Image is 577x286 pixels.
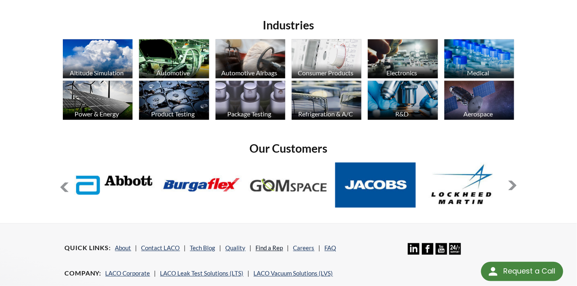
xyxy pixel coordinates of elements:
img: industry_Consumer_670x376.jpg [292,39,361,78]
img: industry_Automotive_670x376.jpg [139,39,209,78]
a: LACO Vacuum Solutions (LVS) [254,269,333,277]
a: Electronics [368,39,438,81]
div: Request a Call [481,262,563,281]
img: industry_ProductTesting_670x376.jpg [139,81,209,120]
a: Aerospace [444,81,514,122]
a: Quality [226,244,246,251]
div: Altitude Simulation [62,69,132,77]
a: LACO Leak Test Solutions (LTS) [160,269,244,277]
a: Consumer Products [292,39,361,81]
img: industry_Electronics_670x376.jpg [368,39,438,78]
div: Product Testing [138,110,208,118]
a: Medical [444,39,514,81]
a: Altitude Simulation [63,39,133,81]
div: Medical [443,69,513,77]
div: Consumer Products [291,69,361,77]
div: Automotive [138,69,208,77]
div: Power & Energy [62,110,132,118]
a: Contact LACO [141,244,180,251]
a: Tech Blog [190,244,216,251]
img: industry_R_D_670x376.jpg [368,81,438,120]
a: About [115,244,131,251]
a: FAQ [325,244,336,251]
h4: Company [64,269,102,278]
img: 24/7 Support Icon [449,243,461,255]
div: Package Testing [214,110,284,118]
a: R&D [368,81,438,122]
a: Automotive [139,39,209,81]
a: Automotive Airbags [216,39,285,81]
img: round button [487,265,500,278]
img: industry_Medical_670x376.jpg [444,39,514,78]
img: industry_Power-2_670x376.jpg [63,81,133,120]
div: R&D [367,110,437,118]
a: Package Testing [216,81,285,122]
div: Automotive Airbags [214,69,284,77]
h2: Our Customers [60,141,518,156]
div: Aerospace [443,110,513,118]
div: Refrigeration & A/C [291,110,361,118]
a: 24/7 Support [449,249,461,256]
a: LACO Corporate [106,269,150,277]
img: Burgaflex.jpg [161,162,242,207]
img: GOM-Space.jpg [248,162,329,207]
img: Jacobs.jpg [335,162,416,207]
a: Find a Rep [256,244,283,251]
a: Refrigeration & A/C [292,81,361,122]
a: Product Testing [139,81,209,122]
img: Lockheed-Martin.jpg [422,162,503,207]
a: Careers [293,244,315,251]
a: Power & Energy [63,81,133,122]
img: Abbott-Labs.jpg [74,162,155,207]
img: industry_AltitudeSim_670x376.jpg [63,39,133,78]
img: industry_HVAC_670x376.jpg [292,81,361,120]
img: industry_Package_670x376.jpg [216,81,285,120]
h2: Industries [60,18,518,33]
div: Request a Call [503,262,555,280]
h4: Quick Links [64,244,111,252]
img: Artboard_1.jpg [444,81,514,120]
img: industry_Auto-Airbag_670x376.jpg [216,39,285,78]
div: Electronics [367,69,437,77]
